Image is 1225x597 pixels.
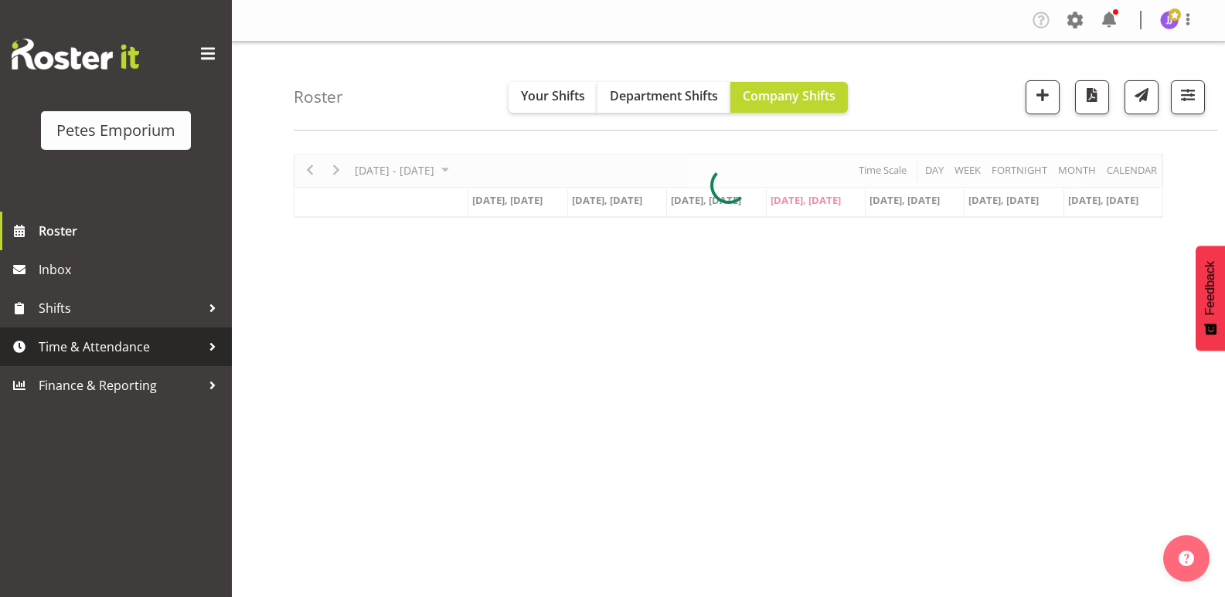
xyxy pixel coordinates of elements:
[1196,246,1225,351] button: Feedback - Show survey
[294,88,343,106] h4: Roster
[597,82,730,113] button: Department Shifts
[39,335,201,358] span: Time & Attendance
[39,258,224,281] span: Inbox
[610,87,718,104] span: Department Shifts
[1179,551,1194,566] img: help-xxl-2.png
[56,119,175,142] div: Petes Emporium
[1160,11,1179,29] img: janelle-jonkers702.jpg
[39,297,201,320] span: Shifts
[39,374,201,397] span: Finance & Reporting
[12,39,139,70] img: Rosterit website logo
[1075,80,1109,114] button: Download a PDF of the roster according to the set date range.
[1125,80,1159,114] button: Send a list of all shifts for the selected filtered period to all rostered employees.
[509,82,597,113] button: Your Shifts
[39,219,224,243] span: Roster
[730,82,848,113] button: Company Shifts
[1203,261,1217,315] span: Feedback
[1171,80,1205,114] button: Filter Shifts
[521,87,585,104] span: Your Shifts
[743,87,835,104] span: Company Shifts
[1026,80,1060,114] button: Add a new shift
